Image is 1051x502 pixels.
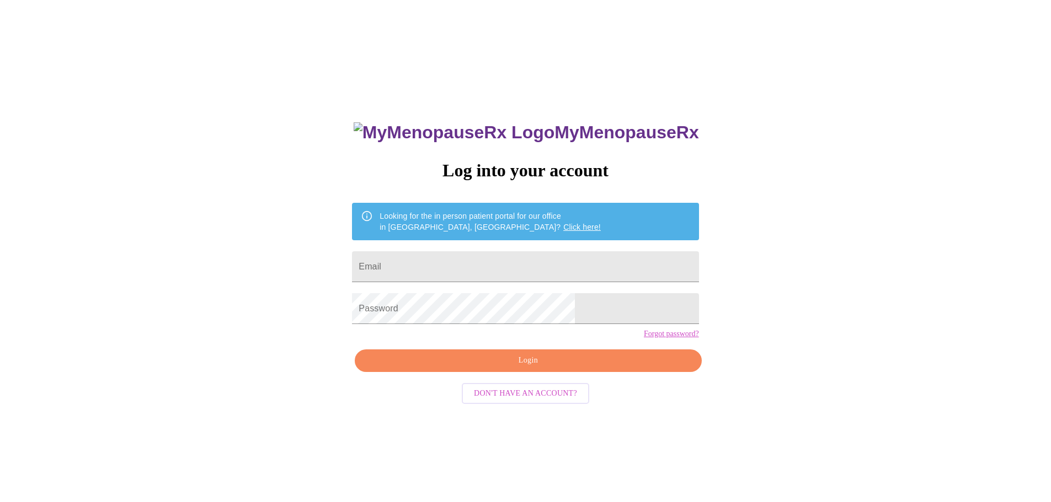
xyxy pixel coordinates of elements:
a: Click here! [563,223,601,231]
img: MyMenopauseRx Logo [354,122,554,143]
span: Login [367,354,689,368]
button: Don't have an account? [462,383,589,404]
h3: MyMenopauseRx [354,122,699,143]
a: Forgot password? [644,330,699,338]
div: Looking for the in person patient portal for our office in [GEOGRAPHIC_DATA], [GEOGRAPHIC_DATA]? [380,206,601,237]
a: Don't have an account? [459,388,592,397]
span: Don't have an account? [474,387,577,401]
h3: Log into your account [352,160,698,181]
button: Login [355,349,701,372]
